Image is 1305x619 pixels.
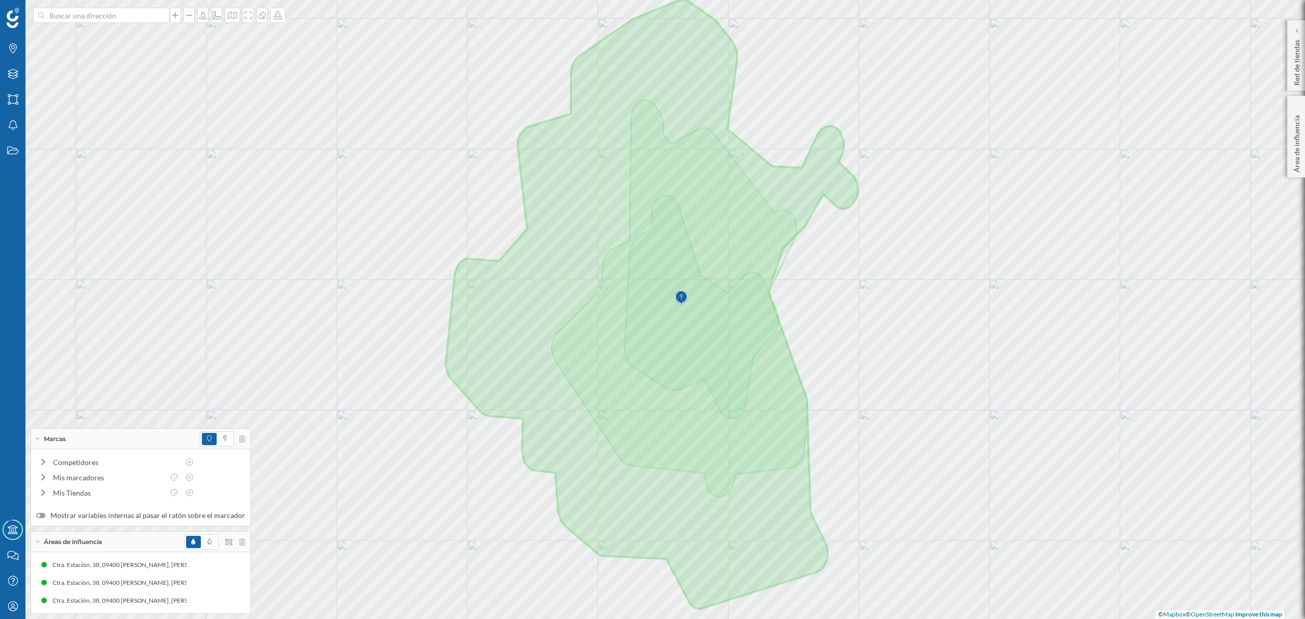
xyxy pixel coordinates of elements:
span: Soporte [20,7,57,16]
label: Mostrar variables internas al pasar el ratón sobre el marcador [36,510,245,521]
div: © © [1156,610,1285,619]
span: Marcas [44,434,66,444]
div: Competidores [53,457,179,468]
a: Mapbox [1163,610,1186,618]
img: Marker [675,288,688,308]
div: Mis marcadores [53,472,164,483]
span: Áreas de influencia [44,537,102,547]
a: OpenStreetMap [1191,610,1234,618]
div: Mis Tiendas [53,487,164,498]
p: Red de tiendas [1292,36,1302,86]
img: Geoblink Logo [7,8,19,28]
p: Área de influencia [1292,111,1302,172]
a: Improve this map [1235,610,1282,618]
